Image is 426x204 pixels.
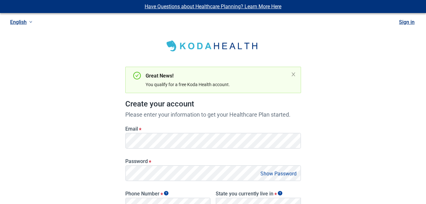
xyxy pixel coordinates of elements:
[125,191,211,197] label: Phone Number
[278,191,282,195] span: Show tooltip
[145,3,281,10] a: Have Questions about Healthcare Planning? Learn More Here
[146,73,174,79] strong: Great News!
[125,126,301,132] label: Email
[259,169,298,178] button: Show Password
[164,191,168,195] span: Show tooltip
[399,19,415,25] a: Sign in
[29,20,32,24] span: down
[291,72,296,77] button: close
[8,17,35,27] a: Current language: English
[125,110,301,119] p: Please enter your information to get your Healthcare Plan started.
[216,191,301,197] label: State you currently live in
[133,72,141,79] span: check-circle
[125,158,301,164] label: Password
[162,38,264,54] img: Koda Health
[146,81,288,88] div: You qualify for a free Koda Health account.
[125,98,301,110] h1: Create your account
